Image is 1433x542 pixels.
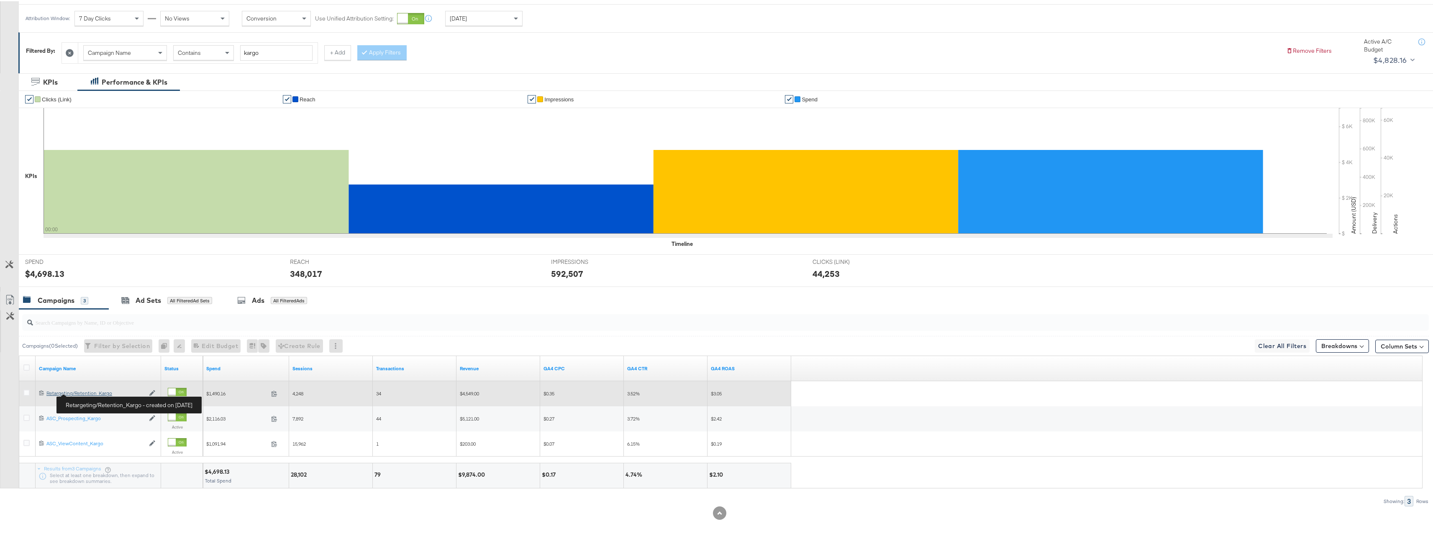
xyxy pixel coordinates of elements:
a: ✔ [283,94,291,102]
button: Remove Filters [1286,46,1332,54]
div: Showing: [1383,497,1405,503]
span: 34 [376,389,381,395]
span: 7 Day Clicks [79,13,111,21]
label: Active [168,423,187,428]
div: Performance & KPIs [102,76,167,86]
span: $203.00 [460,439,476,446]
div: 592,507 [551,266,583,279]
div: ASC_ViewContent_Kargo [46,439,145,446]
span: Conversion [246,13,277,21]
button: $4,828.16 [1370,52,1416,66]
a: Your campaign name. [39,364,158,371]
div: 3 [1405,495,1413,505]
span: 44 [376,414,381,421]
span: 1 [376,439,379,446]
span: IMPRESSIONS [551,257,614,265]
div: Timeline [672,239,693,247]
span: $1,490.16 [206,389,268,395]
span: Campaign Name [88,48,131,55]
span: $4,549.00 [460,389,479,395]
div: $4,828.16 [1373,53,1407,65]
span: $2,116.03 [206,414,268,421]
span: 3.52% [627,389,640,395]
span: [DATE] [450,13,467,21]
div: Attribution Window: [25,14,70,20]
span: $1,091.94 [206,439,268,446]
a: revenue/spend [711,364,788,371]
a: (sessions/impressions) [627,364,704,371]
a: ✔ [25,94,33,102]
a: ✔ [528,94,536,102]
text: Delivery [1371,211,1378,232]
span: REACH [290,257,353,265]
span: Contains [178,48,201,55]
span: $0.19 [711,439,722,446]
a: Transaction Revenue - The total sale revenue (excluding shipping and tax) of the transaction [460,364,537,371]
div: KPIs [43,76,58,86]
span: CLICKS (LINK) [813,257,875,265]
div: ASC_Prospecting_Kargo [46,414,145,421]
input: Enter a search term [240,44,313,59]
div: 4.74% [625,470,645,477]
div: Active A/C Budget [1364,36,1410,52]
div: KPIs [25,171,37,179]
label: Use Unified Attribution Setting: [315,13,394,21]
a: Shows the current state of your Ad Campaign. [164,364,200,371]
text: Amount (USD) [1350,196,1357,232]
div: 44,253 [813,266,840,279]
span: $0.27 [543,414,554,421]
div: 79 [374,470,383,477]
span: Impressions [544,95,574,101]
input: Search Campaigns by Name, ID or Objective [33,310,1295,326]
button: Breakdowns [1316,338,1369,351]
span: $0.07 [543,439,554,446]
span: 7,892 [292,414,303,421]
span: Spend [802,95,818,101]
div: $4,698.13 [205,467,232,475]
span: Clicks (Link) [42,95,72,101]
div: Campaigns [38,294,74,304]
div: Ad Sets [136,294,161,304]
span: $2.42 [711,414,722,421]
span: Reach [300,95,315,101]
div: $9,874.00 [458,470,487,477]
div: All Filtered Ads [271,296,307,303]
a: The total amount spent to date. [206,364,286,371]
text: Actions [1392,213,1399,232]
div: Ads [252,294,264,304]
div: $0.17 [542,470,558,477]
span: 15,962 [292,439,306,446]
span: 3.72% [627,414,640,421]
span: Clear All Filters [1258,340,1306,350]
span: No Views [165,13,190,21]
span: $3.05 [711,389,722,395]
label: Active [168,398,187,403]
div: All Filtered Ad Sets [167,296,212,303]
div: 348,017 [290,266,322,279]
div: Filtered By: [26,46,55,54]
span: Total Spend [205,476,231,483]
span: 6.15% [627,439,640,446]
label: Active [168,448,187,454]
button: + Add [324,44,351,59]
a: ✔ [785,94,793,102]
div: $2.10 [709,470,725,477]
a: ASC_Prospecting_Kargo [46,414,145,421]
span: 4,248 [292,389,303,395]
div: Campaigns ( 0 Selected) [22,341,78,348]
button: Clear All Filters [1255,338,1310,351]
a: Retargeting/Retention_Kargo [46,389,145,396]
div: 3 [81,296,88,303]
span: SPEND [25,257,88,265]
a: Sessions - GA Sessions - The total number of sessions [292,364,369,371]
span: $5,121.00 [460,414,479,421]
a: ASC_ViewContent_Kargo [46,439,145,446]
div: 0 [159,338,174,351]
div: 28,102 [291,470,309,477]
button: Column Sets [1375,338,1429,352]
span: $0.35 [543,389,554,395]
a: spend/sessions [543,364,620,371]
div: Rows [1416,497,1429,503]
a: Transactions - The total number of transactions [376,364,453,371]
div: $4,698.13 [25,266,64,279]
